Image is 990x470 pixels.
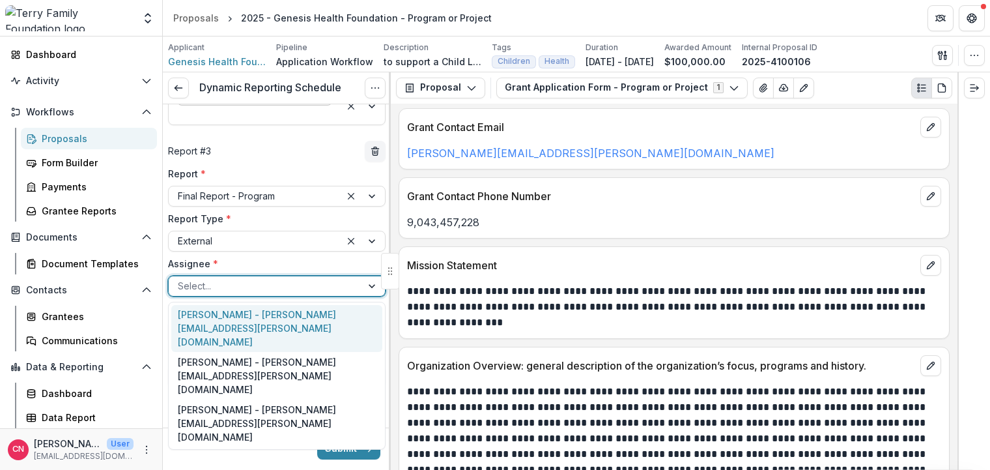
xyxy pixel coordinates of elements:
[34,437,102,450] p: [PERSON_NAME]
[920,186,941,207] button: edit
[168,42,205,53] p: Applicant
[664,42,731,53] p: Awarded Amount
[5,102,157,123] button: Open Workflows
[384,42,429,53] p: Description
[586,55,654,68] p: [DATE] - [DATE]
[42,156,147,169] div: Form Builder
[5,227,157,248] button: Open Documents
[107,438,134,450] p: User
[384,55,481,68] p: to support a Child Life Specialist to work with pediatric patients
[544,57,569,66] span: Health
[42,387,147,400] div: Dashboard
[586,42,618,53] p: Duration
[42,257,147,271] div: Document Templates
[492,42,511,53] p: Tags
[139,442,154,458] button: More
[276,55,373,68] p: Application Workflow
[168,8,497,27] nav: breadcrumb
[365,78,386,98] button: Options
[26,362,136,373] span: Data & Reporting
[21,330,157,351] a: Communications
[5,357,157,377] button: Open Data & Reporting
[959,5,985,31] button: Get Help
[168,144,211,158] p: Report # 3
[26,107,136,118] span: Workflows
[931,78,952,98] button: PDF view
[26,285,136,296] span: Contacts
[343,188,359,204] div: Clear selected options
[911,78,932,98] button: Plaintext view
[407,147,774,160] a: [PERSON_NAME][EMAIL_ADDRESS][PERSON_NAME][DOMAIN_NAME]
[343,98,359,114] div: Clear selected options
[407,188,915,204] p: Grant Contact Phone Number
[5,70,157,91] button: Open Activity
[34,450,134,462] p: [EMAIL_ADDRESS][DOMAIN_NAME]
[12,445,24,454] div: Carol Nieves
[742,55,811,68] p: 2025-4100106
[241,11,492,25] div: 2025 - Genesis Health Foundation - Program or Project
[753,78,774,98] button: View Attached Files
[21,306,157,327] a: Grantees
[42,310,147,323] div: Grantees
[793,78,814,98] button: Edit as form
[407,119,915,135] p: Grant Contact Email
[21,152,157,173] a: Form Builder
[276,42,307,53] p: Pipeline
[21,407,157,428] a: Data Report
[42,132,147,145] div: Proposals
[742,42,817,53] p: Internal Proposal ID
[5,5,134,31] img: Terry Family Foundation logo
[168,212,378,226] label: Report Type
[396,78,485,98] button: Proposal
[173,11,219,25] div: Proposals
[42,334,147,347] div: Communications
[5,44,157,65] a: Dashboard
[21,383,157,404] a: Dashboard
[21,253,157,274] a: Document Templates
[343,233,359,249] div: Clear selected options
[26,76,136,87] span: Activity
[21,128,157,149] a: Proposals
[42,204,147,218] div: Grantee Reports
[927,5,954,31] button: Partners
[920,255,941,276] button: edit
[920,355,941,376] button: edit
[964,78,985,98] button: Expand right
[42,180,147,194] div: Payments
[496,78,748,98] button: Grant Application Form - Program or Project1
[498,57,530,66] span: Children
[21,176,157,198] a: Payments
[365,141,386,162] button: delete
[407,358,915,374] p: Organization Overview: general description of the organization’s focus, programs and history.
[5,280,157,301] button: Open Contacts
[407,257,915,273] p: Mission Statement
[26,232,136,243] span: Documents
[920,117,941,138] button: edit
[168,167,378,181] label: Report
[168,8,224,27] a: Proposals
[21,200,157,222] a: Grantee Reports
[42,411,147,424] div: Data Report
[171,400,382,447] div: [PERSON_NAME] - [PERSON_NAME][EMAIL_ADDRESS][PERSON_NAME][DOMAIN_NAME]
[171,305,382,353] div: [PERSON_NAME] - [PERSON_NAME][EMAIL_ADDRESS][PERSON_NAME][DOMAIN_NAME]
[664,55,726,68] p: $100,000.00
[168,55,266,68] a: Genesis Health Foundation
[139,5,157,31] button: Open entity switcher
[199,81,341,94] h3: Dynamic Reporting Schedule
[171,352,382,400] div: [PERSON_NAME] - [PERSON_NAME][EMAIL_ADDRESS][PERSON_NAME][DOMAIN_NAME]
[407,214,941,230] p: 9,043,457,228
[26,48,147,61] div: Dashboard
[168,257,378,271] label: Assignee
